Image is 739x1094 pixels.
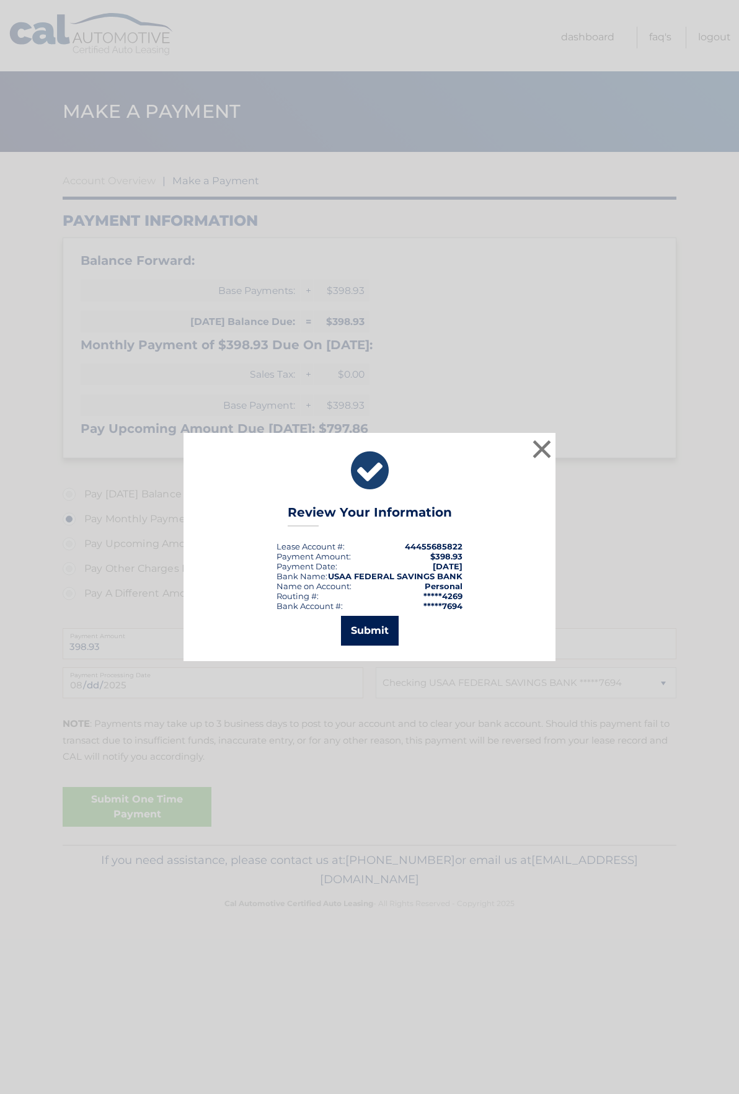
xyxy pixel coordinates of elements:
span: $398.93 [430,551,462,561]
span: [DATE] [433,561,462,571]
div: Bank Name: [277,571,327,581]
div: : [277,561,337,571]
h3: Review Your Information [288,505,452,527]
div: Routing #: [277,591,319,601]
div: Name on Account: [277,581,352,591]
strong: 44455685822 [405,541,462,551]
div: Bank Account #: [277,601,343,611]
div: Payment Amount: [277,551,351,561]
button: × [529,437,554,461]
span: Payment Date [277,561,335,571]
button: Submit [341,616,399,646]
strong: Personal [425,581,462,591]
div: Lease Account #: [277,541,345,551]
strong: USAA FEDERAL SAVINGS BANK [328,571,462,581]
